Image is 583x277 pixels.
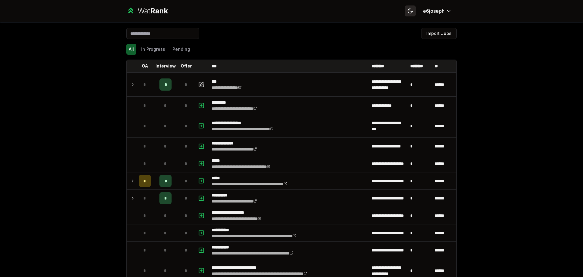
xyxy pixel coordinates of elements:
[421,28,457,39] button: Import Jobs
[150,6,168,15] span: Rank
[138,6,168,16] div: Wat
[142,63,148,69] p: OA
[181,63,192,69] p: Offer
[423,7,445,15] span: e6joseph
[418,5,457,16] button: e6joseph
[126,6,168,16] a: WatRank
[155,63,176,69] p: Interview
[126,44,136,55] button: All
[139,44,168,55] button: In Progress
[170,44,193,55] button: Pending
